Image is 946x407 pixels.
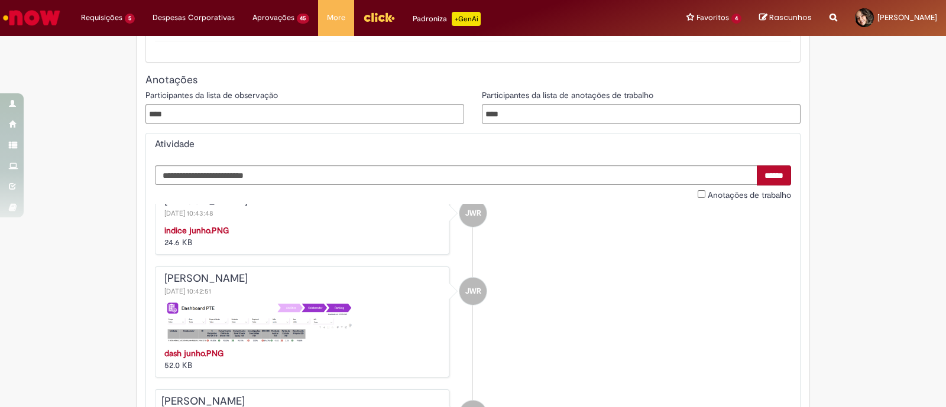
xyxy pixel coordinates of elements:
div: 52.0 KB [164,347,443,371]
span: [DATE] 10:42:51 [164,286,213,296]
span: Favoritos [696,12,729,24]
a: indice junho.PNG [164,225,229,236]
span: [PERSON_NAME] [877,12,937,22]
span: Usuários que recebem atualizações de anotações de trabalho [482,90,656,100]
div: Jacson Wiliam Ribeiro [459,278,487,305]
a: dash junho.PNG [164,348,223,359]
div: Jacson Wiliam Ribeiro [459,200,487,227]
span: Usuários que recebem atualizações para este registro de tarefa [145,90,280,100]
span: Despesas Corporativas [153,12,235,24]
span: [DATE] 10:43:48 [164,209,216,218]
img: click_logo_yellow_360x200.png [363,8,395,26]
span: More [327,12,345,24]
span: Aprovações [252,12,294,24]
span: Rascunhos [769,12,812,23]
textarea: Digite sua mensagem aqui... [155,165,757,185]
span: 4 [731,14,741,24]
p: +GenAi [452,12,481,26]
div: 24.6 KB [164,224,443,248]
span: 5 [125,14,135,24]
span: Anotações [145,73,197,87]
span: 45 [297,14,310,24]
div: [PERSON_NAME] [164,273,443,285]
input: Anotações de trabalho [698,190,705,198]
h4: Atividade Histórico de tíquete [155,139,195,150]
span: Anotações de trabalho [708,190,791,200]
span: JWR [465,199,481,227]
a: Rascunhos [759,12,812,24]
span: JWR [465,277,481,305]
img: ServiceNow [1,6,62,30]
span: Requisições [81,12,122,24]
div: Padroniza [413,12,481,26]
